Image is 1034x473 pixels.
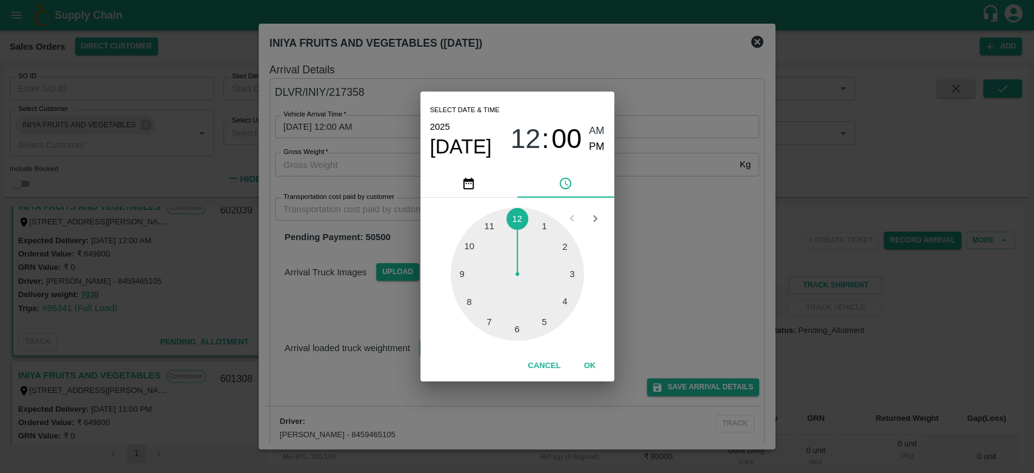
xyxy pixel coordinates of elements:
[583,207,606,230] button: Open next view
[571,355,609,377] button: OK
[420,169,517,198] button: pick date
[589,123,605,139] button: AM
[430,135,492,159] button: [DATE]
[430,119,450,135] button: 2025
[589,139,605,155] button: PM
[551,123,582,155] button: 00
[430,101,500,119] span: Select date & time
[523,355,565,377] button: Cancel
[510,123,540,155] button: 12
[542,123,549,155] span: :
[517,169,614,198] button: pick time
